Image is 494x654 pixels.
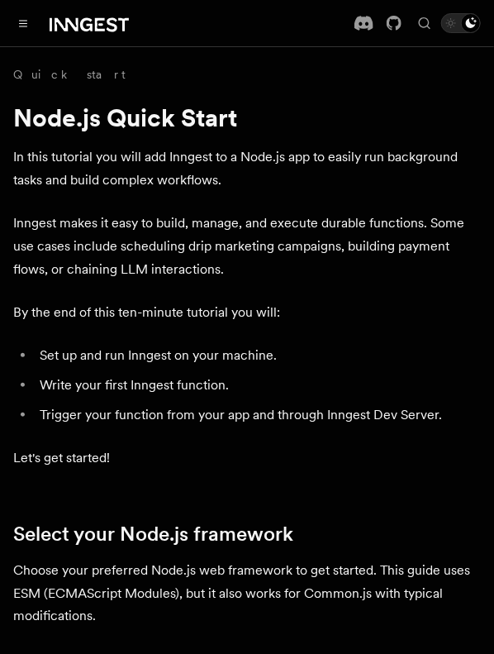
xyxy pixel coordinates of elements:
li: Write your first Inngest function. [35,374,481,397]
li: Trigger your function from your app and through Inngest Dev Server. [35,403,481,427]
p: Choose your preferred Node.js web framework to get started. This guide uses ESM (ECMAScript Modul... [13,559,481,628]
button: Toggle dark mode [441,13,481,33]
li: Set up and run Inngest on your machine. [35,344,481,367]
p: Let's get started! [13,446,481,470]
p: By the end of this ten-minute tutorial you will: [13,301,481,324]
p: In this tutorial you will add Inngest to a Node.js app to easily run background tasks and build c... [13,146,481,192]
button: Toggle navigation [13,13,33,33]
p: Inngest makes it easy to build, manage, and execute durable functions. Some use cases include sch... [13,212,481,281]
button: Find something... [415,13,435,33]
a: Select your Node.js framework [13,523,293,546]
h1: Node.js Quick Start [13,103,481,132]
a: Quick start [13,66,126,83]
